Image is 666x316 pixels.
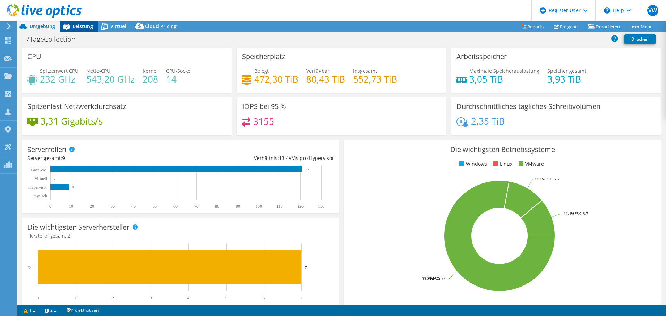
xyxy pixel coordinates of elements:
[131,204,136,209] text: 40
[305,265,307,270] text: 7
[29,23,55,29] span: Umgebung
[225,296,227,300] text: 5
[32,194,47,198] text: Physisch
[624,34,656,44] a: Drucken
[306,75,345,83] h4: 80,43 TiB
[28,185,47,190] text: Hypervisor
[306,68,330,74] span: Verfügbar
[187,296,189,300] text: 4
[564,211,574,216] tspan: 11.1%
[27,223,129,231] h3: Die wichtigsten Serverhersteller
[23,35,86,43] h1: 7TageCollection
[40,68,78,74] span: Spitzenwert CPU
[547,75,586,83] h4: 3,93 TiB
[456,103,600,110] h3: Durchschnittliches tägliches Schreibvolumen
[90,204,94,209] text: 20
[110,23,128,29] span: Virtuell
[215,204,219,209] text: 80
[41,117,103,125] h4: 3,31 Gigabits/s
[647,5,658,16] span: VW
[27,265,35,270] text: Dell
[62,155,65,161] span: 9
[349,146,656,153] h3: Die wichtigsten Betriebssysteme
[173,204,178,209] text: 60
[61,306,103,315] a: Projektnotizen
[166,68,192,74] span: CPU-Sockel
[583,21,625,32] a: Exportieren
[40,306,61,315] a: 2
[181,154,334,162] div: Verhältnis: VMs pro Hypervisor
[194,204,198,209] text: 70
[306,168,311,172] text: 121
[67,232,70,239] span: 2
[535,176,545,181] tspan: 11.1%
[625,21,657,32] a: Mehr
[549,21,583,32] a: Freigabe
[72,23,93,29] span: Leistung
[86,75,135,83] h4: 543,20 GHz
[604,7,610,14] svg: \n
[19,306,40,315] a: 1
[517,160,544,168] li: VMware
[31,168,47,172] text: Gast-VM
[353,68,377,74] span: Insgesamt
[547,68,586,74] span: Speicher gesamt
[456,53,507,60] h3: Arbeitsspeicher
[153,204,157,209] text: 50
[276,204,283,209] text: 110
[297,204,304,209] text: 120
[253,118,274,125] h4: 3155
[469,68,539,74] span: Maximale Speicherauslastung
[279,155,289,161] span: 13.4
[145,23,177,29] span: Cloud Pricing
[242,53,285,60] h3: Speicherplatz
[143,68,156,74] span: Kerne
[27,154,181,162] div: Server gesamt:
[27,146,66,153] h3: Serverrollen
[72,186,74,189] text: 9
[422,276,433,281] tspan: 77.8%
[54,194,55,198] text: 0
[574,211,588,216] tspan: ESXi 6.7
[75,296,77,300] text: 1
[318,204,324,209] text: 130
[166,75,192,83] h4: 14
[143,75,158,83] h4: 208
[300,296,302,300] text: 7
[49,204,51,209] text: 0
[545,176,559,181] tspan: ESXi 6.5
[469,75,539,83] h4: 3,05 TiB
[150,296,152,300] text: 3
[236,204,240,209] text: 90
[458,160,487,168] li: Windows
[111,204,115,209] text: 30
[492,160,512,168] li: Linux
[27,53,41,60] h3: CPU
[471,117,505,125] h4: 2,35 TiB
[433,276,446,281] tspan: ESXi 7.0
[516,21,549,32] a: Reports
[86,68,110,74] span: Netto-CPU
[353,75,397,83] h4: 552,73 TiB
[254,68,269,74] span: Belegt
[34,176,47,181] text: Virtuell
[256,204,262,209] text: 100
[112,296,114,300] text: 2
[27,232,334,240] h4: Hersteller gesamt:
[40,75,78,83] h4: 232 GHz
[54,177,55,180] text: 0
[69,204,73,209] text: 10
[263,296,265,300] text: 6
[27,103,126,110] h3: Spitzenlast Netzwerkdurchsatz
[254,75,298,83] h4: 472,30 TiB
[242,103,286,110] h3: IOPS bei 95 %
[37,296,39,300] text: 0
